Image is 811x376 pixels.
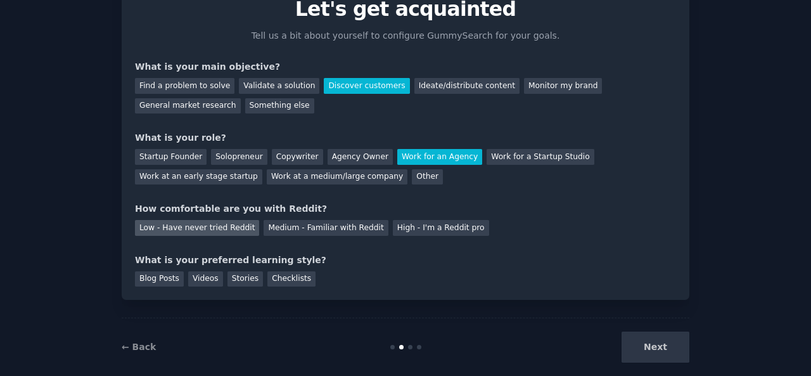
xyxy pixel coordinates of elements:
div: Work at an early stage startup [135,169,262,185]
div: Discover customers [324,78,409,94]
div: General market research [135,98,241,114]
div: Medium - Familiar with Reddit [264,220,388,236]
div: Videos [188,271,223,287]
div: Startup Founder [135,149,207,165]
div: Find a problem to solve [135,78,234,94]
div: Solopreneur [211,149,267,165]
div: Other [412,169,443,185]
div: What is your main objective? [135,60,676,74]
div: Checklists [267,271,316,287]
div: High - I'm a Reddit pro [393,220,489,236]
div: Work at a medium/large company [267,169,407,185]
div: Monitor my brand [524,78,602,94]
div: Stories [227,271,263,287]
div: Something else [245,98,314,114]
div: What is your preferred learning style? [135,254,676,267]
div: Copywriter [272,149,323,165]
div: Blog Posts [135,271,184,287]
div: Agency Owner [328,149,393,165]
div: Work for a Startup Studio [487,149,594,165]
div: Work for an Agency [397,149,482,165]
div: What is your role? [135,131,676,145]
div: Low - Have never tried Reddit [135,220,259,236]
div: Validate a solution [239,78,319,94]
p: Tell us a bit about yourself to configure GummySearch for your goals. [246,29,565,42]
a: ← Back [122,342,156,352]
div: Ideate/distribute content [414,78,520,94]
div: How comfortable are you with Reddit? [135,202,676,216]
